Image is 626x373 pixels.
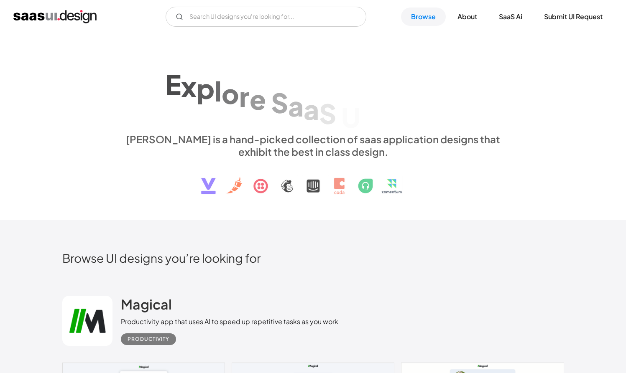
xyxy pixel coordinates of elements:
div: Productivity [128,334,169,344]
input: Search UI designs you're looking for... [166,7,366,27]
a: About [447,8,487,26]
h1: Explore SaaS UI design patterns & interactions. [121,60,506,124]
div: o [222,77,239,109]
img: text, icon, saas logo [187,158,440,201]
div: a [288,90,304,122]
div: a [304,93,319,125]
form: Email Form [166,7,366,27]
a: Magical [121,296,172,317]
a: Browse [401,8,446,26]
h2: Magical [121,296,172,312]
div: E [165,68,181,100]
div: r [239,80,250,112]
a: home [13,10,97,23]
div: S [271,86,288,119]
div: U [341,101,360,133]
div: l [215,75,222,107]
a: Submit UI Request [534,8,613,26]
div: p [197,72,215,104]
div: [PERSON_NAME] is a hand-picked collection of saas application designs that exhibit the best in cl... [121,133,506,158]
a: SaaS Ai [489,8,532,26]
div: e [250,83,266,115]
h2: Browse UI designs you’re looking for [62,251,564,265]
div: Productivity app that uses AI to speed up repetitive tasks as you work [121,317,338,327]
div: x [181,70,197,102]
div: S [319,97,336,129]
